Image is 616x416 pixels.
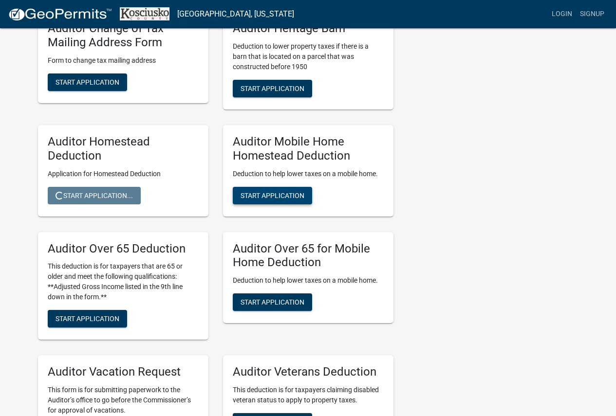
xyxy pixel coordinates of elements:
button: Start Application [48,310,127,327]
p: This form is for submitting paperwork to the Auditor’s office to go before the Commissioner’s for... [48,385,199,416]
h5: Auditor Over 65 for Mobile Home Deduction [233,242,384,270]
h5: Auditor Vacation Request [48,365,199,379]
a: Login [548,5,576,23]
h5: Auditor Veterans Deduction [233,365,384,379]
h5: Auditor Heritage Barn [233,21,384,36]
button: Start Application [233,80,312,97]
button: Start Application [233,293,312,311]
span: Start Application [241,84,304,92]
a: [GEOGRAPHIC_DATA], [US_STATE] [177,6,294,22]
span: Start Application [56,78,119,86]
p: Deduction to help lower taxes on a mobile home. [233,169,384,179]
span: Start Application [241,191,304,199]
h5: Auditor Homestead Deduction [48,135,199,163]
span: Start Application [241,298,304,306]
h5: Auditor Change of Tax Mailing Address Form [48,21,199,50]
span: Start Application [56,315,119,323]
button: Start Application... [48,187,141,204]
button: Start Application [48,73,127,91]
h5: Auditor Mobile Home Homestead Deduction [233,135,384,163]
p: This deduction is for taxpayers claiming disabled veteran status to apply to property taxes. [233,385,384,405]
p: This deduction is for taxpayers that are 65 or older and meet the following qualifications: **Adj... [48,261,199,302]
p: Deduction to help lower taxes on a mobile home. [233,275,384,286]
p: Application for Homestead Deduction [48,169,199,179]
span: Start Application... [56,191,133,199]
img: Kosciusko County, Indiana [120,7,169,20]
button: Start Application [233,187,312,204]
a: Signup [576,5,608,23]
h5: Auditor Over 65 Deduction [48,242,199,256]
p: Deduction to lower property taxes if there is a barn that is located on a parcel that was constru... [233,41,384,72]
p: Form to change tax mailing address [48,55,199,66]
